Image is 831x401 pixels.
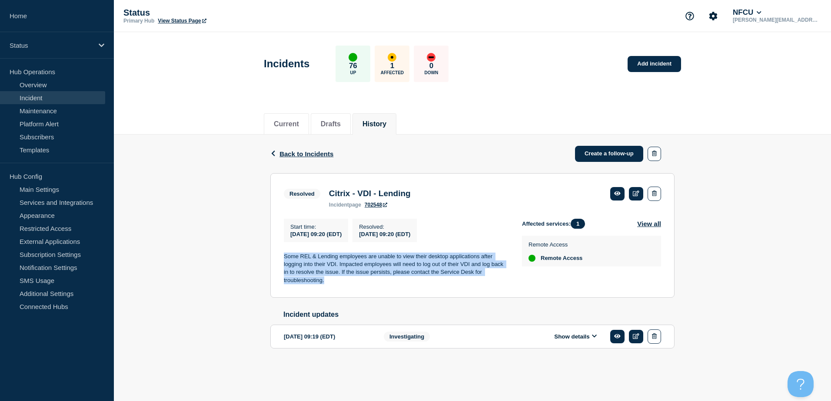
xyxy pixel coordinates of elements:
a: Add incident [628,56,681,72]
button: NFCU [731,8,763,17]
div: down [427,53,435,62]
button: Support [681,7,699,25]
p: Status [123,8,297,18]
button: Account settings [704,7,722,25]
p: Primary Hub [123,18,154,24]
p: Resolved : [359,224,410,230]
span: incident [329,202,349,208]
span: Resolved [284,189,320,199]
p: Affected [381,70,404,75]
div: [DATE] 09:19 (EDT) [284,329,371,344]
button: View all [637,219,661,229]
p: 76 [349,62,357,70]
button: Back to Incidents [270,150,333,158]
button: Drafts [321,120,341,128]
h3: Citrix - VDI - Lending [329,189,411,198]
span: Investigating [384,332,430,342]
h2: Incident updates [283,311,675,319]
p: Some REL & Lending employees are unable to view their desktop applications after logging into the... [284,253,508,285]
div: up [349,53,357,62]
span: [DATE] 09:20 (EDT) [359,231,410,237]
button: Current [274,120,299,128]
a: Create a follow-up [575,146,643,162]
span: Back to Incidents [279,150,333,158]
button: History [362,120,386,128]
a: 702548 [365,202,387,208]
div: up [529,255,535,262]
iframe: Help Scout Beacon - Open [788,371,814,397]
p: [PERSON_NAME][EMAIL_ADDRESS][DOMAIN_NAME] [731,17,821,23]
p: 0 [429,62,433,70]
a: View Status Page [158,18,206,24]
h1: Incidents [264,58,309,70]
span: [DATE] 09:20 (EDT) [290,231,342,237]
p: Up [350,70,356,75]
span: Remote Access [541,255,582,262]
p: Status [10,42,93,49]
p: 1 [390,62,394,70]
span: 1 [571,219,585,229]
p: Remote Access [529,241,582,248]
p: page [329,202,361,208]
p: Down [425,70,439,75]
button: Show details [552,333,599,340]
p: Start time : [290,224,342,230]
span: Affected services: [522,219,589,229]
div: affected [388,53,396,62]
